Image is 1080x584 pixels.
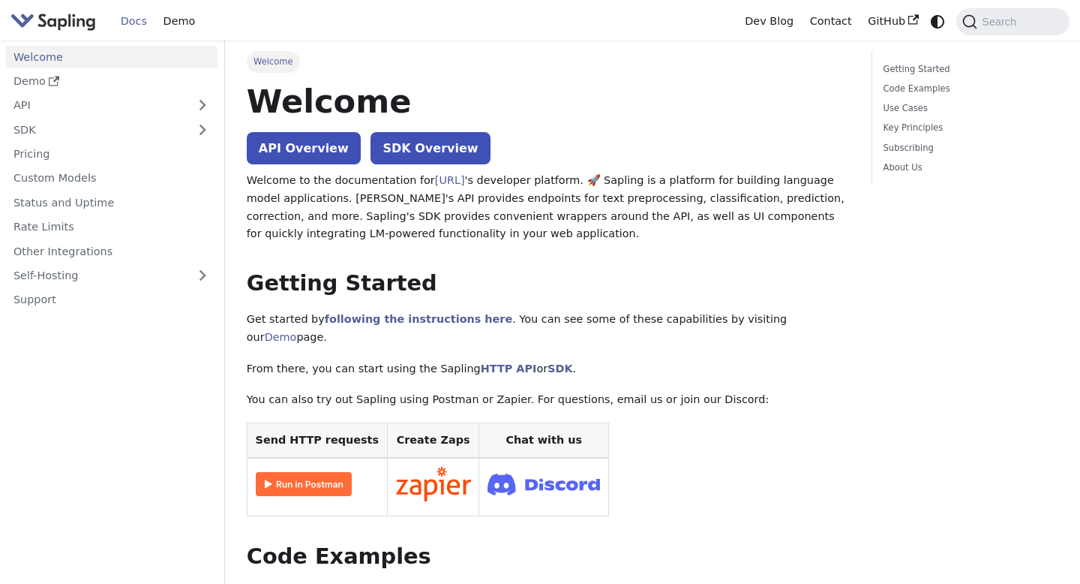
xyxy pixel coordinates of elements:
[187,119,217,140] button: Expand sidebar category 'SDK'
[10,11,101,32] a: Sapling.aiSapling.ai
[5,46,217,68] a: Welcome
[247,311,850,347] p: Get started by . You can see some of these capabilities by visiting our page.
[435,174,465,186] a: [URL]
[247,270,850,297] h2: Getting Started
[370,132,490,164] a: SDK Overview
[5,71,217,92] a: Demo
[859,10,926,33] a: GitHub
[265,331,297,343] a: Demo
[883,62,1053,77] a: Getting Started
[247,132,361,164] a: API Overview
[802,10,860,33] a: Contact
[956,8,1069,35] button: Search (Command+K)
[5,119,187,140] a: SDK
[155,10,203,33] a: Demo
[883,161,1053,175] a: About Us
[977,16,1025,28] span: Search
[927,11,949,32] button: Switch between dark and light mode (currently system mode)
[883,141,1053,155] a: Subscribing
[187,95,217,116] button: Expand sidebar category 'API'
[547,363,572,375] a: SDK
[247,360,850,378] p: From there, you can start using the Sapling or .
[247,543,850,570] h2: Code Examples
[481,363,537,375] a: HTTP API
[883,82,1053,96] a: Code Examples
[5,143,217,165] a: Pricing
[247,51,300,72] span: Welcome
[112,10,155,33] a: Docs
[5,265,217,287] a: Self-Hosting
[883,121,1053,135] a: Key Principles
[247,172,850,243] p: Welcome to the documentation for 's developer platform. 🚀 Sapling is a platform for building lang...
[5,167,217,189] a: Custom Models
[247,81,850,122] h1: Welcome
[5,289,217,311] a: Support
[5,240,217,262] a: Other Integrations
[396,467,471,501] img: Connect in Zapier
[487,469,600,500] img: Join Discord
[247,391,850,409] p: You can also try out Sapling using Postman or Zapier. For questions, email us or join our Discord:
[5,191,217,213] a: Status and Uptime
[325,313,512,325] a: following the instructions here
[256,472,352,496] img: Run in Postman
[479,423,609,459] th: Chat with us
[883,101,1053,116] a: Use Cases
[5,216,217,238] a: Rate Limits
[247,423,387,459] th: Send HTTP requests
[736,10,801,33] a: Dev Blog
[5,95,187,116] a: API
[10,11,96,32] img: Sapling.ai
[247,51,850,72] nav: Breadcrumbs
[387,423,479,459] th: Create Zaps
